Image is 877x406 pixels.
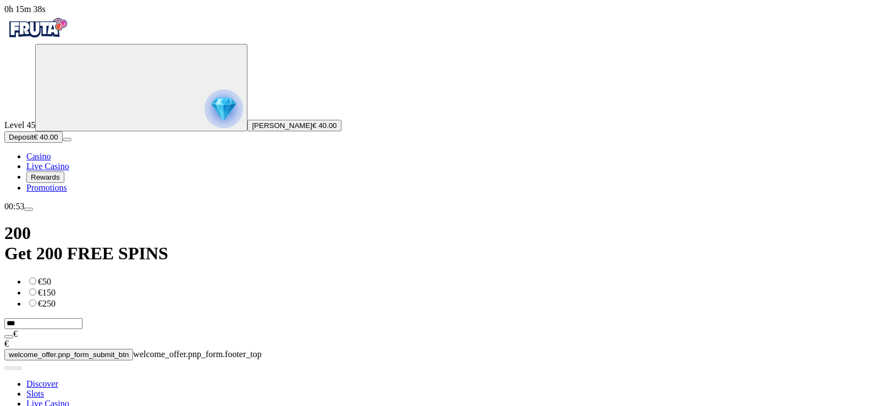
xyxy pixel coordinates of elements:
[4,34,70,43] a: Fruta
[26,162,69,171] a: poker-chip iconLive Casino
[26,183,67,192] a: gift-inverted iconPromotions
[26,379,58,388] a: Discover
[4,14,70,42] img: Fruta
[38,277,51,286] label: €50
[26,162,69,171] span: Live Casino
[4,4,46,14] span: user session time
[4,335,13,338] button: eye icon
[9,351,129,359] span: welcome_offer.pnp_form_submit_btn
[4,243,873,264] div: Get 200 FREE SPINS
[312,121,337,130] span: € 40.00
[26,152,51,161] span: Casino
[13,329,18,338] span: €
[26,389,44,398] a: Slots
[133,349,261,359] span: welcome_offer.pnp_form.footer_top
[34,133,58,141] span: € 40.00
[252,121,312,130] span: [PERSON_NAME]
[205,90,243,128] img: reward progress
[9,133,34,141] span: Deposit
[4,349,133,360] button: welcome_offer.pnp_form_submit_btn
[26,171,64,183] button: reward iconRewards
[4,223,873,243] div: 200
[4,14,873,193] nav: Primary
[38,288,56,297] label: €150
[31,173,60,181] span: Rewards
[26,183,67,192] span: Promotions
[63,138,71,141] button: menu
[24,208,33,211] button: menu
[13,366,22,370] button: next slide
[247,120,341,131] button: [PERSON_NAME]€ 40.00
[26,152,51,161] a: diamond iconCasino
[4,339,9,348] span: €
[4,120,35,130] span: Level 45
[38,299,56,308] label: €250
[4,366,13,370] button: prev slide
[4,131,63,143] button: Depositplus icon€ 40.00
[35,44,247,131] button: reward progress
[4,202,24,211] span: 00:53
